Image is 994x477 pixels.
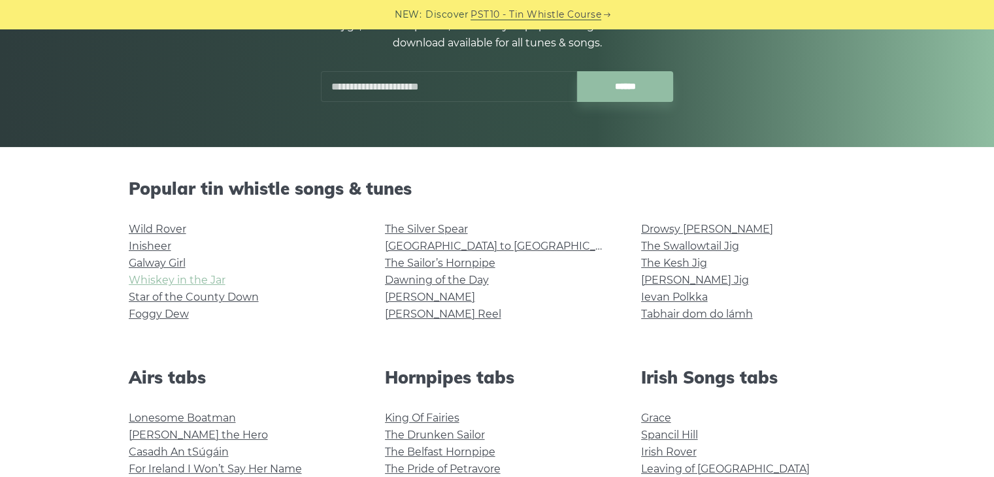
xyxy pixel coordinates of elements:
[129,429,268,441] a: [PERSON_NAME] the Hero
[641,463,810,475] a: Leaving of [GEOGRAPHIC_DATA]
[385,274,489,286] a: Dawning of the Day
[641,257,707,269] a: The Kesh Jig
[129,274,225,286] a: Whiskey in the Jar
[129,223,186,235] a: Wild Rover
[129,257,186,269] a: Galway Girl
[129,367,354,387] h2: Airs tabs
[641,429,698,441] a: Spancil Hill
[385,463,501,475] a: The Pride of Petravore
[129,446,229,458] a: Casadh An tSúgáin
[385,240,626,252] a: [GEOGRAPHIC_DATA] to [GEOGRAPHIC_DATA]
[385,223,468,235] a: The Silver Spear
[641,291,708,303] a: Ievan Polkka
[641,367,866,387] h2: Irish Songs tabs
[385,308,501,320] a: [PERSON_NAME] Reel
[641,240,739,252] a: The Swallowtail Jig
[129,240,171,252] a: Inisheer
[385,429,485,441] a: The Drunken Sailor
[395,7,422,22] span: NEW:
[385,446,495,458] a: The Belfast Hornpipe
[385,257,495,269] a: The Sailor’s Hornpipe
[129,412,236,424] a: Lonesome Boatman
[425,7,469,22] span: Discover
[641,223,773,235] a: Drowsy [PERSON_NAME]
[641,412,671,424] a: Grace
[641,446,697,458] a: Irish Rover
[129,291,259,303] a: Star of the County Down
[471,7,601,22] a: PST10 - Tin Whistle Course
[641,274,749,286] a: [PERSON_NAME] Jig
[385,291,475,303] a: [PERSON_NAME]
[129,178,866,199] h2: Popular tin whistle songs & tunes
[385,412,459,424] a: King Of Fairies
[129,308,189,320] a: Foggy Dew
[129,463,302,475] a: For Ireland I Won’t Say Her Name
[385,367,610,387] h2: Hornpipes tabs
[641,308,753,320] a: Tabhair dom do lámh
